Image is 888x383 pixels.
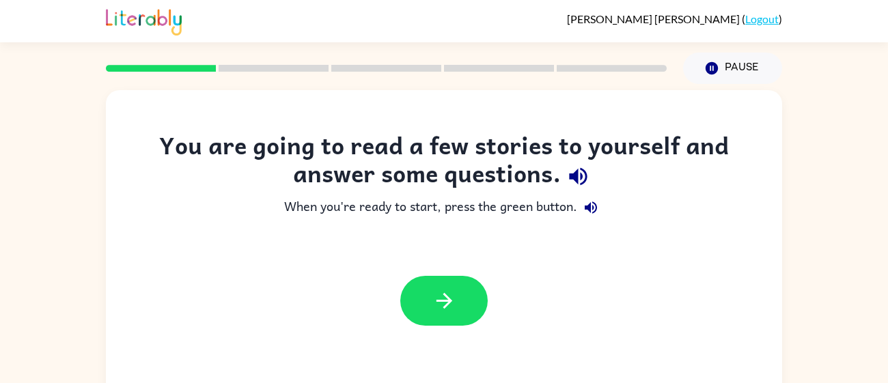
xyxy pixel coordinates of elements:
[106,5,182,36] img: Literably
[745,12,779,25] a: Logout
[133,194,755,221] div: When you're ready to start, press the green button.
[683,53,782,84] button: Pause
[567,12,742,25] span: [PERSON_NAME] [PERSON_NAME]
[133,131,755,194] div: You are going to read a few stories to yourself and answer some questions.
[567,12,782,25] div: ( )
